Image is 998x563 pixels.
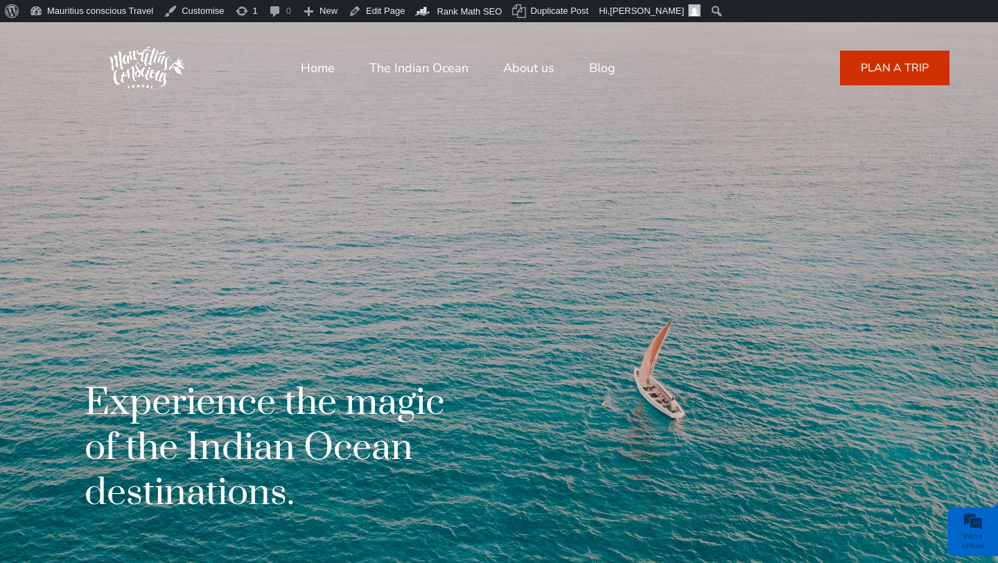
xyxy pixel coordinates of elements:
[437,6,502,17] span: Rank Math SEO
[589,51,615,85] a: Blog
[951,532,995,551] div: We're offline
[369,51,469,85] a: The Indian Ocean
[840,51,949,85] a: PLAN A TRIP
[503,51,554,85] a: About us
[85,381,463,516] h1: Experience the magic of the Indian Ocean destinations.
[301,51,335,85] a: Home
[610,6,684,16] span: [PERSON_NAME]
